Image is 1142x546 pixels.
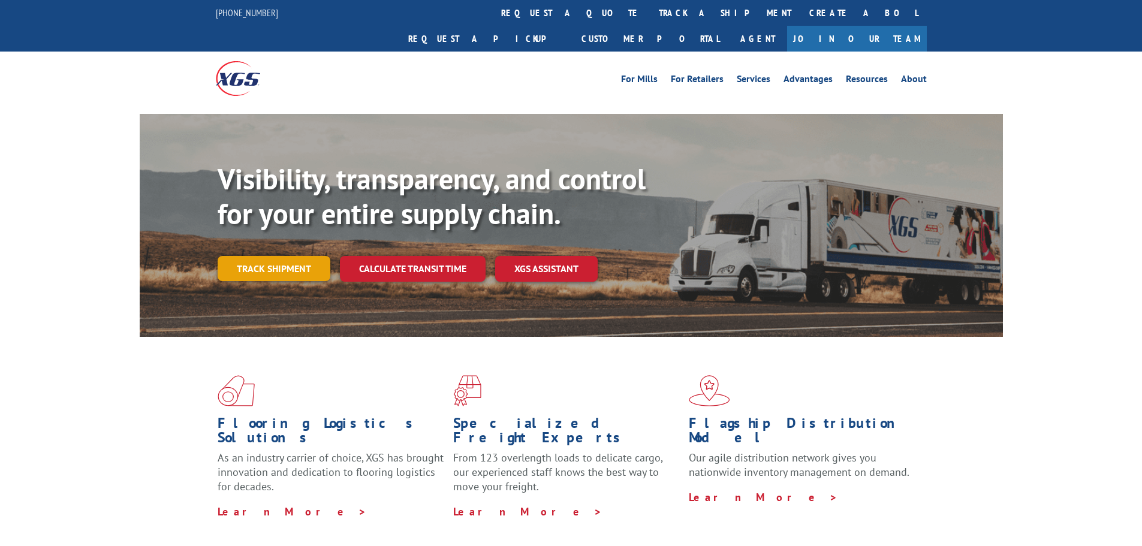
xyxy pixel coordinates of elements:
[218,451,444,493] span: As an industry carrier of choice, XGS has brought innovation and dedication to flooring logistics...
[218,256,330,281] a: Track shipment
[218,160,646,232] b: Visibility, transparency, and control for your entire supply chain.
[218,375,255,406] img: xgs-icon-total-supply-chain-intelligence-red
[901,74,927,88] a: About
[453,505,602,518] a: Learn More >
[453,416,680,451] h1: Specialized Freight Experts
[689,416,915,451] h1: Flagship Distribution Model
[399,26,572,52] a: Request a pickup
[216,7,278,19] a: [PHONE_NUMBER]
[671,74,724,88] a: For Retailers
[846,74,888,88] a: Resources
[572,26,728,52] a: Customer Portal
[621,74,658,88] a: For Mills
[784,74,833,88] a: Advantages
[689,451,909,479] span: Our agile distribution network gives you nationwide inventory management on demand.
[340,256,486,282] a: Calculate transit time
[737,74,770,88] a: Services
[218,416,444,451] h1: Flooring Logistics Solutions
[495,256,598,282] a: XGS ASSISTANT
[787,26,927,52] a: Join Our Team
[218,505,367,518] a: Learn More >
[689,490,838,504] a: Learn More >
[728,26,787,52] a: Agent
[453,451,680,504] p: From 123 overlength loads to delicate cargo, our experienced staff knows the best way to move you...
[689,375,730,406] img: xgs-icon-flagship-distribution-model-red
[453,375,481,406] img: xgs-icon-focused-on-flooring-red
